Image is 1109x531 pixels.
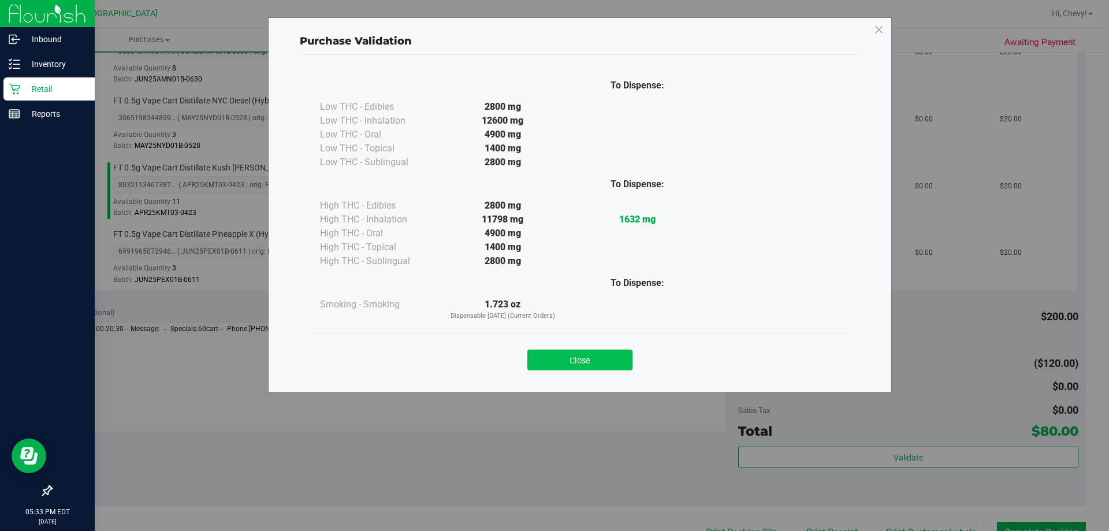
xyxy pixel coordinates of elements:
[9,58,20,70] inline-svg: Inventory
[20,57,90,71] p: Inventory
[320,155,436,169] div: Low THC - Sublingual
[9,83,20,95] inline-svg: Retail
[436,226,570,240] div: 4900 mg
[20,82,90,96] p: Retail
[320,114,436,128] div: Low THC - Inhalation
[320,199,436,213] div: High THC - Edibles
[619,214,656,225] strong: 1632 mg
[436,240,570,254] div: 1400 mg
[320,142,436,155] div: Low THC - Topical
[570,79,705,92] div: To Dispense:
[5,507,90,517] p: 05:33 PM EDT
[570,177,705,191] div: To Dispense:
[320,128,436,142] div: Low THC - Oral
[436,114,570,128] div: 12600 mg
[20,32,90,46] p: Inbound
[20,107,90,121] p: Reports
[320,240,436,254] div: High THC - Topical
[436,142,570,155] div: 1400 mg
[436,128,570,142] div: 4900 mg
[436,199,570,213] div: 2800 mg
[9,108,20,120] inline-svg: Reports
[436,100,570,114] div: 2800 mg
[9,34,20,45] inline-svg: Inbound
[436,298,570,321] div: 1.723 oz
[436,311,570,321] p: Dispensable [DATE] (Current Orders)
[436,213,570,226] div: 11798 mg
[320,213,436,226] div: High THC - Inhalation
[12,439,46,473] iframe: Resource center
[320,226,436,240] div: High THC - Oral
[570,276,705,290] div: To Dispense:
[5,517,90,526] p: [DATE]
[527,350,632,370] button: Close
[300,35,412,47] span: Purchase Validation
[436,155,570,169] div: 2800 mg
[320,254,436,268] div: High THC - Sublingual
[320,298,436,311] div: Smoking - Smoking
[320,100,436,114] div: Low THC - Edibles
[436,254,570,268] div: 2800 mg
